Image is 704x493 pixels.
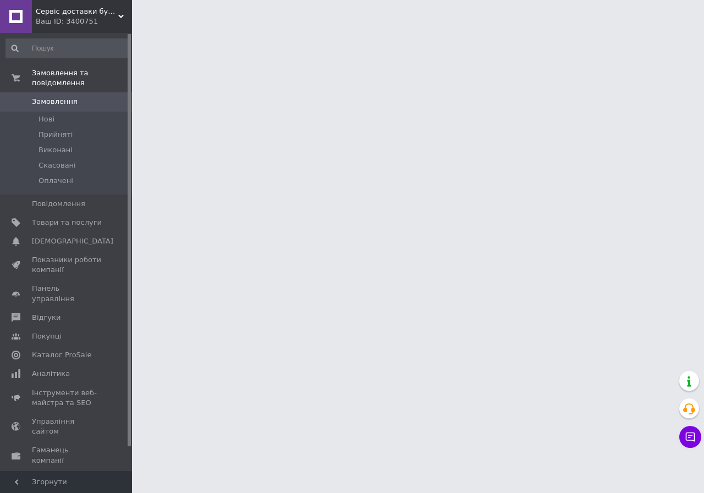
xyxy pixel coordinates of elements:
span: Панель управління [32,284,102,303]
span: Аналітика [32,369,70,379]
span: Покупці [32,331,62,341]
span: Нові [38,114,54,124]
input: Пошук [5,38,130,58]
span: Сервіс доставки будівельних матеріалів [36,7,118,16]
span: Гаманець компанії [32,445,102,465]
span: Відгуки [32,313,61,323]
span: Показники роботи компанії [32,255,102,275]
button: Чат з покупцем [679,426,701,448]
span: Управління сайтом [32,417,102,436]
span: Повідомлення [32,199,85,209]
span: Каталог ProSale [32,350,91,360]
span: Замовлення та повідомлення [32,68,132,88]
span: [DEMOGRAPHIC_DATA] [32,236,113,246]
span: Інструменти веб-майстра та SEO [32,388,102,408]
span: Замовлення [32,97,78,107]
span: Товари та послуги [32,218,102,228]
span: Оплачені [38,176,73,186]
span: Прийняті [38,130,73,140]
div: Ваш ID: 3400751 [36,16,132,26]
span: Виконані [38,145,73,155]
span: Скасовані [38,160,76,170]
